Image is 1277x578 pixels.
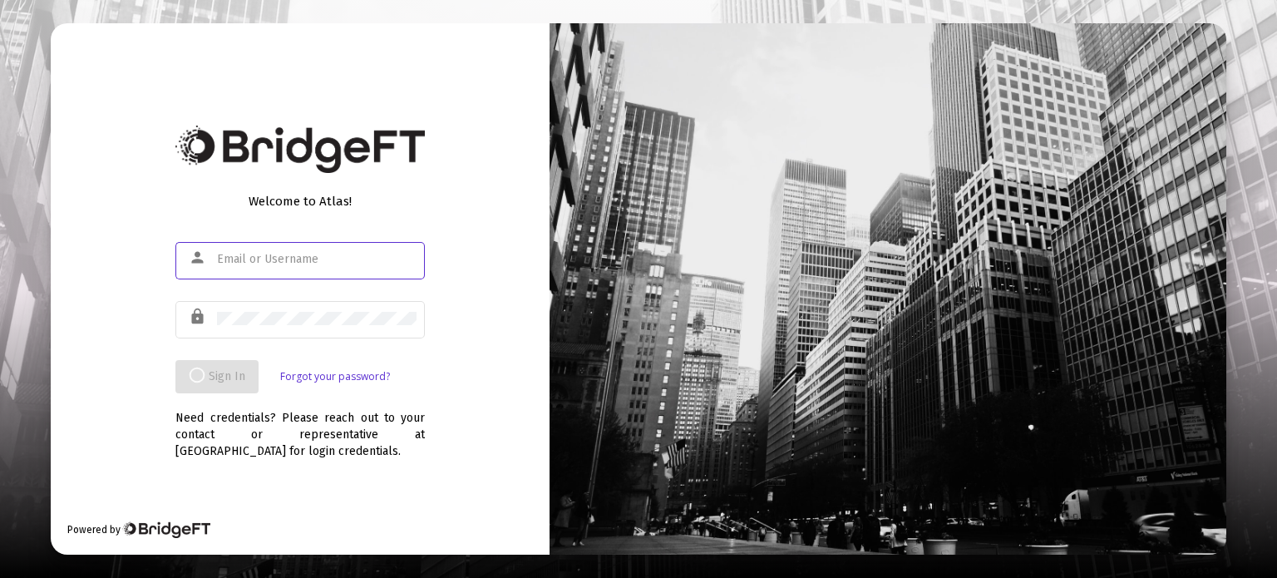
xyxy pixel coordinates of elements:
[175,393,425,460] div: Need credentials? Please reach out to your contact or representative at [GEOGRAPHIC_DATA] for log...
[175,193,425,210] div: Welcome to Atlas!
[217,253,417,266] input: Email or Username
[280,368,390,385] a: Forgot your password?
[189,248,209,268] mat-icon: person
[189,369,245,383] span: Sign In
[122,521,210,538] img: Bridge Financial Technology Logo
[175,360,259,393] button: Sign In
[175,126,425,173] img: Bridge Financial Technology Logo
[67,521,210,538] div: Powered by
[189,307,209,327] mat-icon: lock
